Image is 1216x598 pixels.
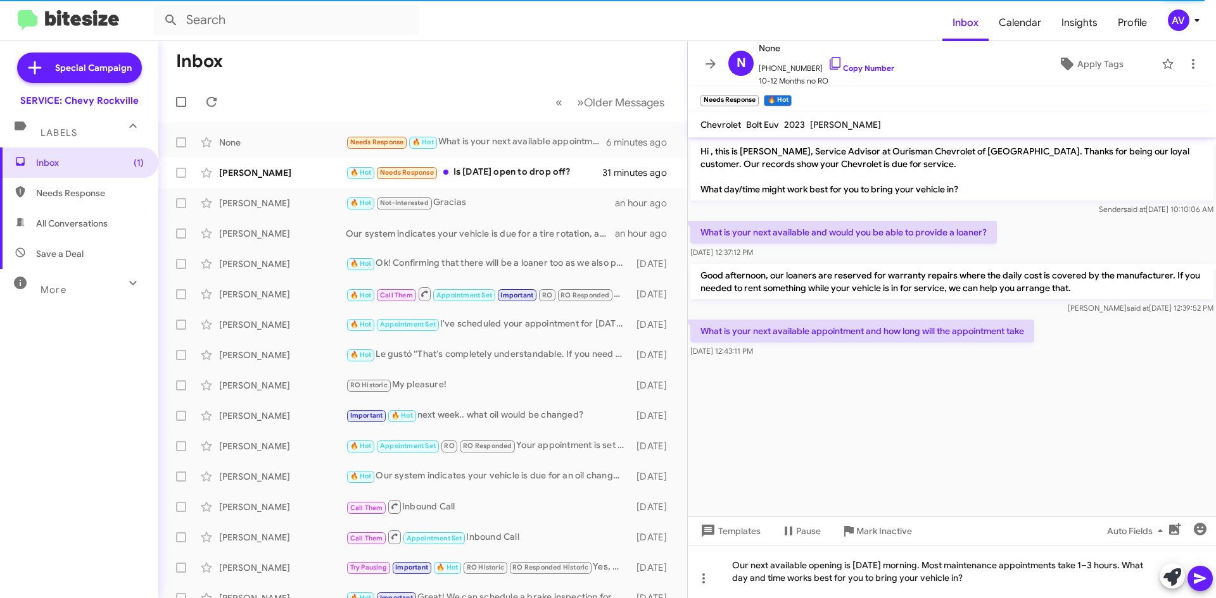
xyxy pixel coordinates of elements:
[690,346,753,356] span: [DATE] 12:43:11 PM
[630,409,677,422] div: [DATE]
[512,563,588,571] span: RO Responded Historic
[346,256,630,271] div: Ok! Confirming that there will be a loaner too as we also paid for that! Thanks!
[380,199,429,207] span: Not-Interested
[219,197,346,209] div: [PERSON_NAME]
[350,534,383,542] span: Call Them
[1127,303,1149,313] span: said at
[219,561,346,574] div: [PERSON_NAME]
[350,138,404,146] span: Needs Response
[1099,204,1213,214] span: Sender [DATE] 10:10:06 AM
[942,4,989,41] a: Inbox
[436,563,458,571] span: 🔥 Hot
[346,439,630,453] div: Your appointment is set for [DATE] at 8:00 AM. Thank you, and we look forward to seeing you!
[759,75,894,87] span: 10-12 Months no RO
[346,378,630,392] div: My pleasure!
[1168,9,1189,31] div: AV
[764,95,791,106] small: 🔥 Hot
[1108,4,1157,41] a: Profile
[219,318,346,331] div: [PERSON_NAME]
[606,136,677,149] div: 6 minutes ago
[346,165,602,180] div: Is [DATE] open to drop off?
[350,472,372,480] span: 🔥 Hot
[346,286,630,302] div: Liked “I guess we will pay it by ear and see what the weather does!”
[350,259,372,268] span: 🔥 Hot
[346,560,630,575] div: Yes, we do have availability on [DATE]. What time would work best for you?
[1124,204,1146,214] span: said at
[219,440,346,452] div: [PERSON_NAME]
[630,349,677,361] div: [DATE]
[153,5,419,35] input: Search
[688,520,771,542] button: Templates
[219,349,346,361] div: [PERSON_NAME]
[380,168,434,177] span: Needs Response
[350,563,387,571] span: Try Pausing
[688,545,1216,598] div: Our next available opening is [DATE] morning. Most maintenance appointments take 1–3 hours. What ...
[346,499,630,514] div: Inbound Call
[346,135,606,149] div: What is your next available appointment and how long will the appointment take
[176,51,223,72] h1: Inbox
[831,520,922,542] button: Mark Inactive
[1077,53,1124,75] span: Apply Tags
[690,221,997,244] p: What is your next available and would you be able to provide a loaner?
[771,520,831,542] button: Pause
[630,561,677,574] div: [DATE]
[219,379,346,392] div: [PERSON_NAME]
[630,379,677,392] div: [DATE]
[36,187,144,199] span: Needs Response
[784,119,805,130] span: 2023
[412,138,434,146] span: 🔥 Hot
[737,53,746,73] span: N
[630,288,677,301] div: [DATE]
[350,168,372,177] span: 🔥 Hot
[346,317,630,332] div: I've scheduled your appointment for [DATE] at 10 AM. We look forward to seeing you then!
[444,442,454,450] span: RO
[346,469,630,483] div: Our system indicates your vehicle is due for an oil change, tire rotation, and multipoint inspection
[134,156,144,169] span: (1)
[630,318,677,331] div: [DATE]
[219,501,346,513] div: [PERSON_NAME]
[500,291,533,299] span: Important
[219,258,346,270] div: [PERSON_NAME]
[569,89,672,115] button: Next
[700,119,741,130] span: Chevrolet
[630,531,677,544] div: [DATE]
[690,247,753,257] span: [DATE] 12:37:12 PM
[690,264,1213,299] p: Good afternoon, our loaners are reserved for warranty repairs where the daily cost is covered by ...
[1097,520,1178,542] button: Auto Fields
[36,217,108,230] span: All Conversations
[346,347,630,362] div: Le gustó “That's completely understandable. If you need to schedule an appointment later, feel fr...
[350,199,372,207] span: 🔥 Hot
[350,320,372,328] span: 🔥 Hot
[350,351,372,359] span: 🔥 Hot
[350,504,383,512] span: Call Them
[630,470,677,483] div: [DATE]
[463,442,512,450] span: RO Responded
[759,56,894,75] span: [PHONE_NUMBER]
[17,53,142,83] a: Special Campaign
[467,563,504,571] span: RO Historic
[1068,303,1213,313] span: [PERSON_NAME] [DATE] 12:39:52 PM
[350,291,372,299] span: 🔥 Hot
[630,440,677,452] div: [DATE]
[36,247,84,260] span: Save a Deal
[36,156,144,169] span: Inbox
[555,94,562,110] span: «
[20,94,139,107] div: SERVICE: Chevy Rockville
[746,119,779,130] span: Bolt Euv
[350,381,388,389] span: RO Historic
[219,409,346,422] div: [PERSON_NAME]
[560,291,609,299] span: RO Responded
[856,520,912,542] span: Mark Inactive
[1025,53,1155,75] button: Apply Tags
[41,127,77,139] span: Labels
[630,258,677,270] div: [DATE]
[219,136,346,149] div: None
[989,4,1051,41] a: Calendar
[346,196,615,210] div: Gracias
[55,61,132,74] span: Special Campaign
[700,95,759,106] small: Needs Response
[615,197,677,209] div: an hour ago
